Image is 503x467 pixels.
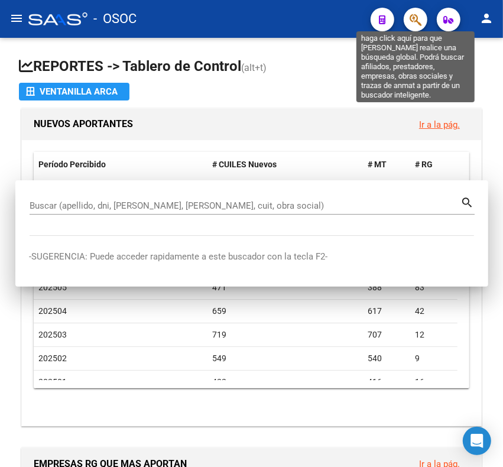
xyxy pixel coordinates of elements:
[38,283,67,292] span: 202505
[30,250,474,264] p: -SUGERENCIA: Puede acceder rapidamente a este buscador con la tecla F2-
[368,328,405,342] div: 707
[461,194,475,209] mat-icon: search
[415,352,453,365] div: 9
[212,352,359,365] div: 549
[38,306,67,316] span: 202504
[38,160,106,169] span: Período Percibido
[212,160,277,169] span: # CUILES Nuevos
[415,304,453,318] div: 42
[368,352,405,365] div: 540
[26,83,122,100] div: Ventanilla ARCA
[410,152,457,177] datatable-header-cell: # RG
[38,330,67,339] span: 202503
[207,152,364,177] datatable-header-cell: # CUILES Nuevos
[368,375,405,389] div: 416
[212,375,359,389] div: 432
[212,281,359,294] div: 471
[212,304,359,318] div: 659
[463,427,491,455] div: Open Intercom Messenger
[93,6,137,32] span: - OSOC
[368,160,387,169] span: # MT
[415,375,453,389] div: 16
[419,119,460,130] a: Ir a la pág.
[9,11,24,25] mat-icon: menu
[38,377,67,387] span: 202501
[415,160,433,169] span: # RG
[212,328,359,342] div: 719
[415,328,453,342] div: 12
[415,281,453,294] div: 83
[38,354,67,363] span: 202502
[368,281,405,294] div: 388
[363,152,410,177] datatable-header-cell: # MT
[368,304,405,318] div: 617
[34,152,207,177] datatable-header-cell: Período Percibido
[241,62,267,73] span: (alt+t)
[19,57,484,77] h1: REPORTES -> Tablero de Control
[34,118,133,129] span: NUEVOS APORTANTES
[479,11,494,25] mat-icon: person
